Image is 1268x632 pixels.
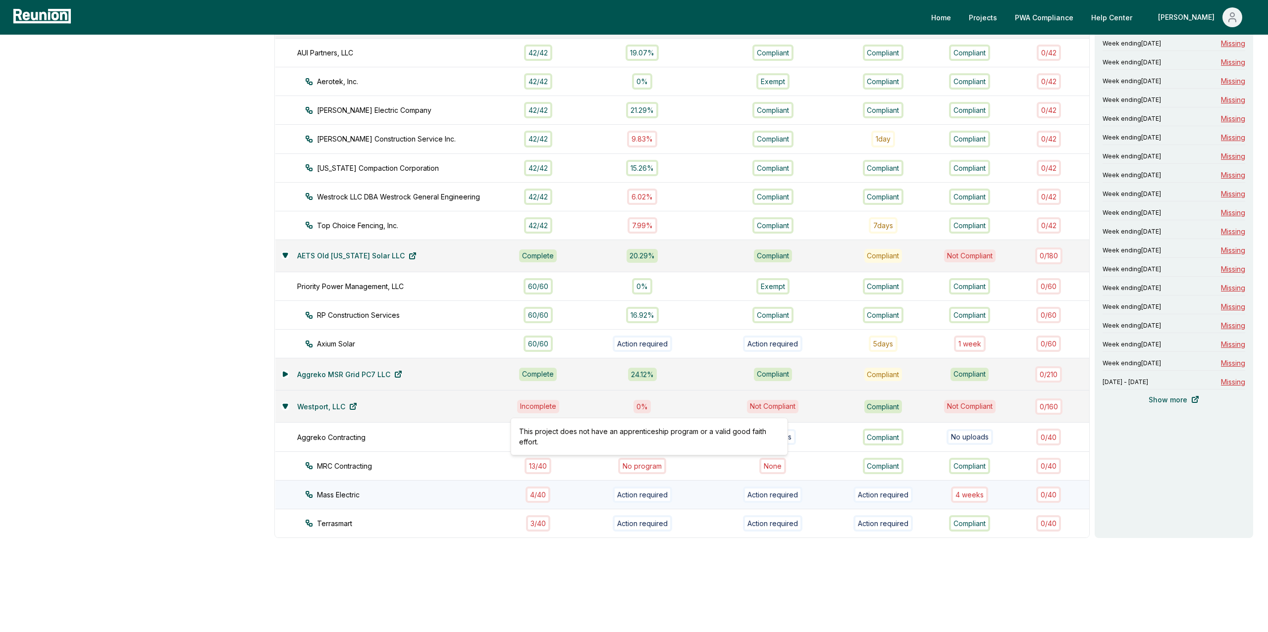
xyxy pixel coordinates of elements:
[524,278,553,294] div: 60 / 60
[524,73,552,90] div: 42 / 42
[863,307,904,323] div: Compliant
[305,518,520,529] div: Terrasmart
[305,220,520,231] div: Top Choice Fencing, Inc.
[626,45,659,61] div: 19.07%
[1037,131,1061,147] div: 0 / 42
[1221,38,1245,49] span: Missing
[949,160,990,176] div: Compliant
[947,429,993,445] div: No uploads
[1036,278,1061,294] div: 0 / 60
[863,160,904,176] div: Compliant
[754,368,792,381] div: Compliant
[1103,303,1161,311] span: Week ending [DATE]
[1103,378,1148,386] span: [DATE] - [DATE]
[1221,339,1245,349] span: Missing
[526,515,550,532] div: 3 / 40
[289,396,365,416] a: Westport, LLC
[1103,265,1161,273] span: Week ending [DATE]
[1221,264,1245,274] span: Missing
[1221,301,1245,312] span: Missing
[1036,429,1061,445] div: 0 / 40
[752,307,793,323] div: Compliant
[1037,73,1061,90] div: 0 / 42
[613,515,672,532] div: Action required
[1221,76,1245,86] span: Missing
[752,160,793,176] div: Compliant
[1221,358,1245,368] span: Missing
[305,192,520,202] div: Westrock LLC DBA Westrock General Engineering
[1103,152,1161,160] span: Week ending [DATE]
[1103,171,1161,179] span: Week ending [DATE]
[627,189,657,205] div: 6.02%
[1103,359,1161,367] span: Week ending [DATE]
[305,461,520,471] div: MRC Contracting
[1037,45,1061,61] div: 0 / 42
[305,134,520,144] div: [PERSON_NAME] Construction Service Inc.
[944,249,996,262] div: Not Compliant
[743,515,802,532] div: Action required
[1221,283,1245,293] span: Missing
[949,458,990,474] div: Compliant
[1103,40,1161,48] span: Week ending [DATE]
[752,131,793,147] div: Compliant
[1035,247,1062,264] div: 0 / 180
[524,45,552,61] div: 42 / 42
[752,102,793,118] div: Compliant
[923,7,1258,27] nav: Main
[752,217,793,234] div: Compliant
[297,48,512,58] div: AUI Partners, LLC
[1103,246,1161,254] span: Week ending [DATE]
[1221,207,1245,218] span: Missing
[853,515,913,532] div: Action required
[863,73,904,90] div: Compliant
[1037,102,1061,118] div: 0 / 42
[626,307,659,323] div: 16.92%
[524,131,552,147] div: 42 / 42
[863,189,904,205] div: Compliant
[743,486,802,503] div: Action required
[949,217,990,234] div: Compliant
[519,249,557,262] div: Complete
[1103,134,1161,142] span: Week ending [DATE]
[1103,209,1161,217] span: Week ending [DATE]
[951,368,989,381] div: Compliant
[1221,320,1245,331] span: Missing
[1141,389,1207,409] a: Show more
[1221,189,1245,199] span: Missing
[944,400,996,413] div: Not Compliant
[951,486,988,503] div: 4 week s
[1103,115,1161,123] span: Week ending [DATE]
[613,486,672,503] div: Action required
[1103,284,1161,292] span: Week ending [DATE]
[949,189,990,205] div: Compliant
[305,339,520,349] div: Axium Solar
[613,336,672,352] div: Action required
[752,189,793,205] div: Compliant
[1221,377,1245,387] span: Missing
[864,400,902,413] div: Compliant
[949,102,990,118] div: Compliant
[297,281,512,292] div: Priority Power Management, LLC
[1103,58,1161,66] span: Week ending [DATE]
[1035,366,1062,383] div: 0 / 210
[1103,77,1161,85] span: Week ending [DATE]
[1035,398,1062,415] div: 0 / 160
[525,458,551,474] div: 13 / 40
[626,102,658,118] div: 21.29%
[524,217,552,234] div: 42 / 42
[524,336,553,352] div: 60 / 60
[949,515,990,532] div: Compliant
[863,429,904,445] div: Compliant
[863,45,904,61] div: Compliant
[627,131,657,147] div: 9.83%
[743,336,802,352] div: Action required
[1037,217,1061,234] div: 0 / 42
[289,246,424,266] a: AETS Old [US_STATE] Solar LLC
[1036,458,1061,474] div: 0 / 40
[1221,95,1245,105] span: Missing
[1007,7,1081,27] a: PWA Compliance
[863,278,904,294] div: Compliant
[1221,57,1245,67] span: Missing
[954,336,986,352] div: 1 week
[863,102,904,118] div: Compliant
